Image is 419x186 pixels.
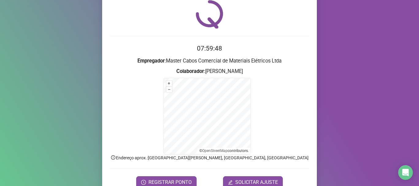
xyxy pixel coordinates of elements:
span: clock-circle [141,180,146,185]
h3: : [PERSON_NAME] [110,67,309,75]
time: 07:59:48 [197,45,222,52]
strong: Empregador [137,58,165,64]
h3: : Master Cabos Comercial de Materiais Elétricos Ltda [110,57,309,65]
a: OpenStreetMap [202,149,228,153]
span: REGISTRAR PONTO [148,179,192,186]
strong: Colaborador [176,68,204,74]
span: SOLICITAR AJUSTE [235,179,278,186]
span: edit [228,180,233,185]
button: – [166,87,172,93]
div: Open Intercom Messenger [398,165,413,180]
button: + [166,81,172,86]
span: info-circle [110,155,116,160]
li: © contributors. [199,149,249,153]
p: Endereço aprox. : [GEOGRAPHIC_DATA][PERSON_NAME], [GEOGRAPHIC_DATA], [GEOGRAPHIC_DATA] [110,154,309,161]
